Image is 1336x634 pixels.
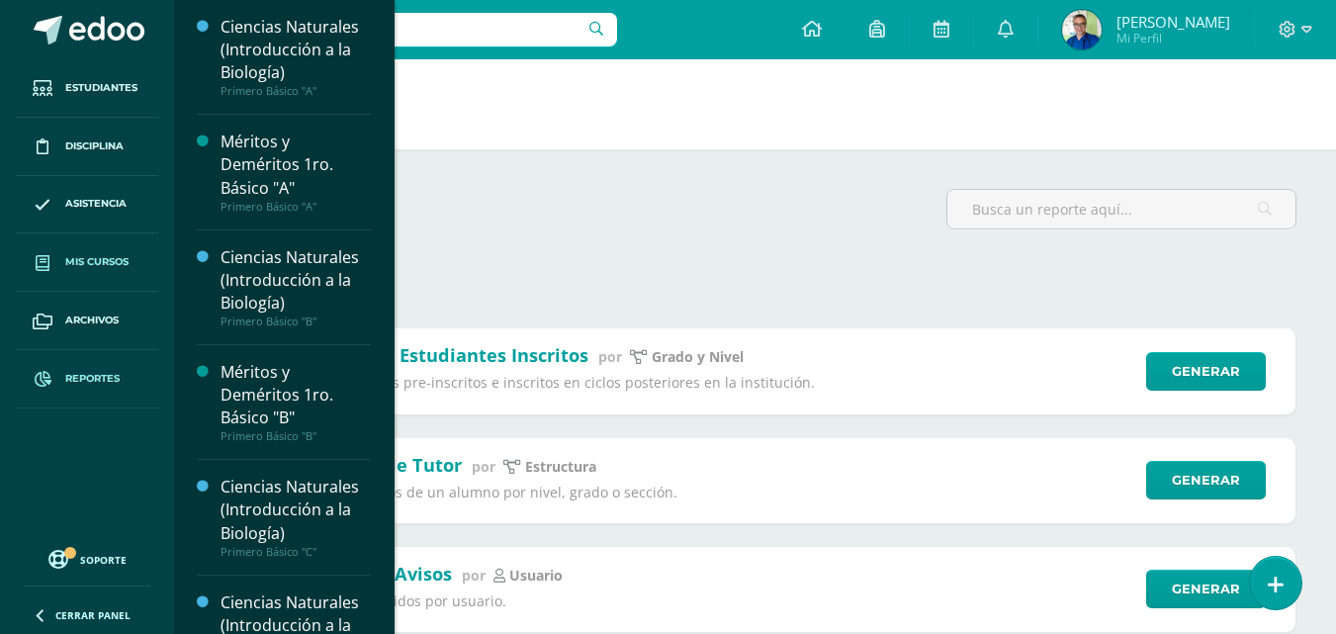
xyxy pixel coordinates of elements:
[270,484,1133,501] p: Lista de encargados de un alumno por nivel, grado o sección.
[1146,461,1266,499] a: Generar
[1062,10,1102,49] img: a16637801c4a6befc1e140411cafe4ae.png
[525,458,596,476] p: estructura
[598,347,622,366] span: por
[221,315,371,328] div: Primero Básico "B"
[221,200,371,214] div: Primero Básico "A"
[16,350,158,408] a: Reportes
[221,131,371,199] div: Méritos y Deméritos 1ro. Básico "A"
[214,189,931,229] label: 66 reportes
[16,292,158,350] a: Archivos
[1146,570,1266,608] a: Generar
[221,545,371,559] div: Primero Básico "C"
[1146,352,1266,391] a: Generar
[221,361,371,429] div: Méritos y Deméritos 1ro. Básico "B"
[65,196,127,212] span: Asistencia
[472,457,495,476] span: por
[221,246,371,315] div: Ciencias Naturales (Introducción a la Biología)
[1116,30,1230,46] span: Mi Perfil
[652,348,744,366] p: Grado y Nivel
[270,374,1133,392] p: Listado de alumnos pre-inscritos e inscritos en ciclos posteriores en la institución.
[65,138,124,154] span: Disciplina
[221,476,371,558] a: Ciencias Naturales (Introducción a la Biología)Primero Básico "C"
[65,371,120,387] span: Reportes
[16,233,158,292] a: Mis cursos
[80,553,127,567] span: Soporte
[509,567,563,585] p: Usuario
[221,16,371,98] a: Ciencias Naturales (Introducción a la Biología)Primero Básico "A"
[270,343,588,367] h2: Proyección de Estudiantes Inscritos
[24,545,150,572] a: Soporte
[221,16,371,84] div: Ciencias Naturales (Introducción a la Biología)
[221,361,371,443] a: Méritos y Deméritos 1ro. Básico "B"Primero Básico "B"
[55,608,131,622] span: Cerrar panel
[947,190,1295,228] input: Busca un reporte aquí...
[16,176,158,234] a: Asistencia
[1116,12,1230,32] span: [PERSON_NAME]
[187,13,617,46] input: Busca un usuario...
[65,313,119,328] span: Archivos
[462,566,486,585] span: por
[221,246,371,328] a: Ciencias Naturales (Introducción a la Biología)Primero Básico "B"
[65,254,129,270] span: Mis cursos
[270,592,1133,610] p: Notificaiones recibidos por usuario.
[221,84,371,98] div: Primero Básico "A"
[221,476,371,544] div: Ciencias Naturales (Introducción a la Biología)
[221,131,371,213] a: Méritos y Deméritos 1ro. Básico "A"Primero Básico "A"
[221,429,371,443] div: Primero Básico "B"
[16,118,158,176] a: Disciplina
[16,59,158,118] a: Estudiantes
[65,80,137,96] span: Estudiantes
